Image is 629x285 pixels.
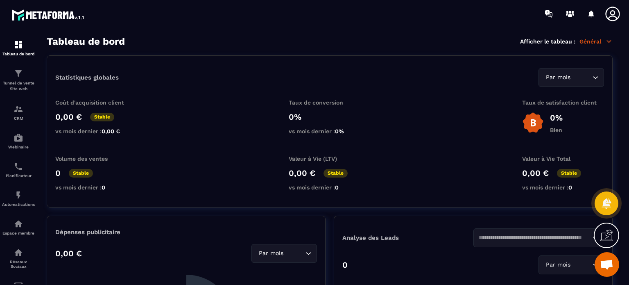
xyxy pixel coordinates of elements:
div: Search for option [538,255,604,274]
img: formation [14,40,23,50]
img: social-network [14,248,23,258]
p: Dépenses publicitaire [55,228,317,236]
p: Planificateur [2,173,35,178]
p: 0,00 € [289,168,315,178]
img: scheduler [14,162,23,171]
img: b-badge-o.b3b20ee6.svg [522,112,544,134]
a: automationsautomationsAutomatisations [2,184,35,213]
img: automations [14,190,23,200]
span: Par mois [544,260,572,269]
div: Search for option [251,244,317,263]
input: Search for option [572,73,591,82]
a: formationformationCRM [2,98,35,127]
p: vs mois dernier : [55,184,137,191]
p: Automatisations [2,202,35,207]
a: automationsautomationsEspace membre [2,213,35,242]
p: Afficher le tableau : [520,38,575,45]
img: formation [14,68,23,78]
input: Search for option [479,233,591,242]
a: schedulerschedulerPlanificateur [2,155,35,184]
span: 0 [568,184,572,191]
p: 0,00 € [55,249,82,258]
p: Taux de satisfaction client [522,99,604,106]
p: 0 [55,168,61,178]
p: 0,00 € [522,168,549,178]
p: Volume des ventes [55,155,137,162]
span: 0% [335,128,344,135]
p: CRM [2,116,35,121]
p: Général [579,38,613,45]
span: 0,00 € [102,128,120,135]
p: Valeur à Vie (LTV) [289,155,371,162]
p: Stable [557,169,581,178]
p: vs mois dernier : [289,184,371,191]
p: 0% [550,113,563,123]
p: vs mois dernier : [289,128,371,135]
img: automations [14,219,23,229]
p: Taux de conversion [289,99,371,106]
p: 0 [342,260,348,270]
h3: Tableau de bord [47,36,125,47]
p: Réseaux Sociaux [2,260,35,269]
img: automations [14,133,23,143]
span: 0 [335,184,339,191]
div: Ouvrir le chat [595,252,619,277]
a: formationformationTunnel de vente Site web [2,62,35,98]
input: Search for option [572,260,591,269]
a: social-networksocial-networkRéseaux Sociaux [2,242,35,275]
input: Search for option [285,249,303,258]
p: Webinaire [2,145,35,149]
p: Analyse des Leads [342,234,473,242]
p: vs mois dernier : [522,184,604,191]
div: Search for option [473,228,604,247]
p: Tableau de bord [2,52,35,56]
a: automationsautomationsWebinaire [2,127,35,155]
p: Statistiques globales [55,74,119,81]
p: Stable [69,169,93,178]
p: Coût d'acquisition client [55,99,137,106]
span: Par mois [544,73,572,82]
a: formationformationTableau de bord [2,34,35,62]
p: vs mois dernier : [55,128,137,135]
p: Stable [90,113,114,121]
p: Tunnel de vente Site web [2,80,35,92]
div: Search for option [538,68,604,87]
p: Stable [324,169,348,178]
p: Valeur à Vie Total [522,155,604,162]
p: 0,00 € [55,112,82,122]
p: Bien [550,127,563,133]
span: 0 [102,184,105,191]
p: 0% [289,112,371,122]
img: logo [11,7,85,22]
img: formation [14,104,23,114]
p: Espace membre [2,231,35,235]
span: Par mois [257,249,285,258]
